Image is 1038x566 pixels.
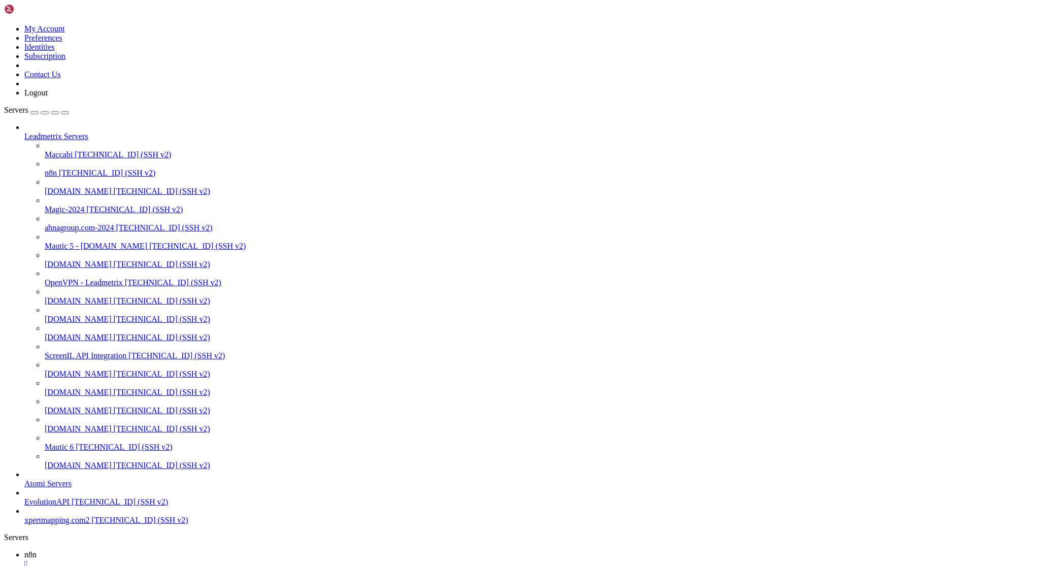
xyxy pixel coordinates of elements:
[4,173,905,182] x-row: just raised the bar for easy, resilient and secure K8s cluster deployment.
[4,4,905,13] x-row: Welcome to Ubuntu 22.04.2 LTS (GNU/Linux 5.15.0-143-generic x86_64)
[24,470,1034,488] li: Atomi Servers
[4,232,905,241] x-row: To see these additional updates run: apt list --upgradable
[149,242,246,250] span: [TECHNICAL_ID] (SSH v2)
[45,370,1034,379] a: [DOMAIN_NAME] [TECHNICAL_ID] (SSH v2)
[45,452,1034,470] li: [DOMAIN_NAME] [TECHNICAL_ID] (SSH v2)
[4,97,905,106] x-row: Swap usage: 0%
[45,278,1034,287] a: OpenVPN - Leadmetrix [TECHNICAL_ID] (SSH v2)
[45,150,73,159] span: Maccabi
[45,150,1034,159] a: Maccabi [TECHNICAL_ID] (SSH v2)
[24,34,62,42] a: Preferences
[24,24,65,33] a: My Account
[24,70,61,79] a: Contact Us
[114,333,210,342] span: [TECHNICAL_ID] (SSH v2)
[24,479,72,488] span: Atomi Servers
[45,351,1034,360] a: ScreenIL API Integration [TECHNICAL_ID] (SSH v2)
[114,424,210,433] span: [TECHNICAL_ID] (SSH v2)
[45,296,1034,306] a: [DOMAIN_NAME] [TECHNICAL_ID] (SSH v2)
[45,159,1034,178] li: n8n [TECHNICAL_ID] (SSH v2)
[24,550,37,559] span: n8n
[45,370,112,378] span: [DOMAIN_NAME]
[45,315,112,323] span: [DOMAIN_NAME]
[45,141,1034,159] li: Maccabi [TECHNICAL_ID] (SSH v2)
[24,123,1034,470] li: Leadmetrix Servers
[4,4,62,14] img: Shellngn
[45,388,112,396] span: [DOMAIN_NAME]
[114,315,210,323] span: [TECHNICAL_ID] (SSH v2)
[4,291,905,299] x-row: Last login: [DATE] from [TECHNICAL_ID]
[45,324,1034,342] li: [DOMAIN_NAME] [TECHNICAL_ID] (SSH v2)
[4,249,905,257] x-row: Enable ESM Apps to receive additional future security updates.
[45,443,74,451] span: Mautic 6
[4,106,28,114] span: Servers
[45,315,1034,324] a: [DOMAIN_NAME] [TECHNICAL_ID] (SSH v2)
[91,516,188,524] span: [TECHNICAL_ID] (SSH v2)
[4,223,905,232] x-row: 98 updates can be applied immediately.
[24,479,1034,488] a: Atomi Servers
[45,342,1034,360] li: ScreenIL API Integration [TECHNICAL_ID] (SSH v2)
[45,205,1034,214] a: Magic-2024 [TECHNICAL_ID] (SSH v2)
[45,397,1034,415] li: [DOMAIN_NAME] [TECHNICAL_ID] (SSH v2)
[75,150,171,159] span: [TECHNICAL_ID] (SSH v2)
[114,187,210,195] span: [TECHNICAL_ID] (SSH v2)
[45,424,112,433] span: [DOMAIN_NAME]
[4,122,905,131] x-row: IPv4 address for br-fbdb8542f2f9: [TECHNICAL_ID]
[4,80,905,89] x-row: Usage of /: 32.9% of 74.79GB
[45,333,112,342] span: [DOMAIN_NAME]
[24,43,55,51] a: Identities
[45,205,84,214] span: Magic-2024
[24,488,1034,507] li: EvolutionAPI [TECHNICAL_ID] (SSH v2)
[4,299,905,308] x-row: root@docker-ce-ubuntu-4gb-hel1-1:~#
[45,406,1034,415] a: [DOMAIN_NAME] [TECHNICAL_ID] (SSH v2)
[45,169,1034,178] a: n8n [TECHNICAL_ID] (SSH v2)
[45,269,1034,287] li: OpenVPN - Leadmetrix [TECHNICAL_ID] (SSH v2)
[128,351,225,360] span: [TECHNICAL_ID] (SSH v2)
[4,139,905,148] x-row: IPv4 address for eth0: [TECHNICAL_ID]
[45,223,114,232] span: ahnagroup.com-2024
[45,242,147,250] span: Mautic 5 - [DOMAIN_NAME]
[114,260,210,269] span: [TECHNICAL_ID] (SSH v2)
[114,296,210,305] span: [TECHNICAL_ID] (SSH v2)
[45,424,1034,434] a: [DOMAIN_NAME] [TECHNICAL_ID] (SSH v2)
[4,72,905,80] x-row: System load: 0.0
[114,461,210,470] span: [TECHNICAL_ID] (SSH v2)
[4,29,905,38] x-row: * Management: [URL][DOMAIN_NAME]
[45,214,1034,232] li: ahnagroup.com-2024 [TECHNICAL_ID] (SSH v2)
[24,132,1034,141] a: Leadmetrix Servers
[116,223,212,232] span: [TECHNICAL_ID] (SSH v2)
[45,406,112,415] span: [DOMAIN_NAME]
[4,130,905,139] x-row: IPv4 address for docker0: [TECHNICAL_ID]
[24,516,89,524] span: xpertmapping.com2
[4,190,905,198] x-row: [URL][DOMAIN_NAME]
[24,497,70,506] span: EvolutionAPI
[24,516,1034,525] a: xpertmapping.com2 [TECHNICAL_ID] (SSH v2)
[45,187,1034,196] a: [DOMAIN_NAME] [TECHNICAL_ID] (SSH v2)
[24,497,1034,507] a: EvolutionAPI [TECHNICAL_ID] (SSH v2)
[45,351,126,360] span: ScreenIL API Integration
[45,333,1034,342] a: [DOMAIN_NAME] [TECHNICAL_ID] (SSH v2)
[76,443,172,451] span: [TECHNICAL_ID] (SSH v2)
[4,533,1034,542] div: Servers
[45,169,57,177] span: n8n
[45,415,1034,434] li: [DOMAIN_NAME] [TECHNICAL_ID] (SSH v2)
[4,55,905,63] x-row: System information as of [DATE]
[114,370,210,378] span: [TECHNICAL_ID] (SSH v2)
[4,106,905,114] x-row: Processes: 144
[45,360,1034,379] li: [DOMAIN_NAME] [TECHNICAL_ID] (SSH v2)
[4,207,905,215] x-row: Expanded Security Maintenance for Applications is not enabled.
[45,251,1034,269] li: [DOMAIN_NAME] [TECHNICAL_ID] (SSH v2)
[72,497,168,506] span: [TECHNICAL_ID] (SSH v2)
[45,223,1034,232] a: ahnagroup.com-2024 [TECHNICAL_ID] (SSH v2)
[4,38,905,47] x-row: * Support: [URL][DOMAIN_NAME]
[4,114,905,122] x-row: Users logged in: 0
[45,287,1034,306] li: [DOMAIN_NAME] [TECHNICAL_ID] (SSH v2)
[45,260,1034,269] a: [DOMAIN_NAME] [TECHNICAL_ID] (SSH v2)
[45,242,1034,251] a: Mautic 5 - [DOMAIN_NAME] [TECHNICAL_ID] (SSH v2)
[45,178,1034,196] li: [DOMAIN_NAME] [TECHNICAL_ID] (SSH v2)
[45,306,1034,324] li: [DOMAIN_NAME] [TECHNICAL_ID] (SSH v2)
[45,461,1034,470] a: [DOMAIN_NAME] [TECHNICAL_ID] (SSH v2)
[45,461,112,470] span: [DOMAIN_NAME]
[4,21,905,29] x-row: * Documentation: [URL][DOMAIN_NAME]
[45,443,1034,452] a: Mautic 6 [TECHNICAL_ID] (SSH v2)
[4,106,69,114] a: Servers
